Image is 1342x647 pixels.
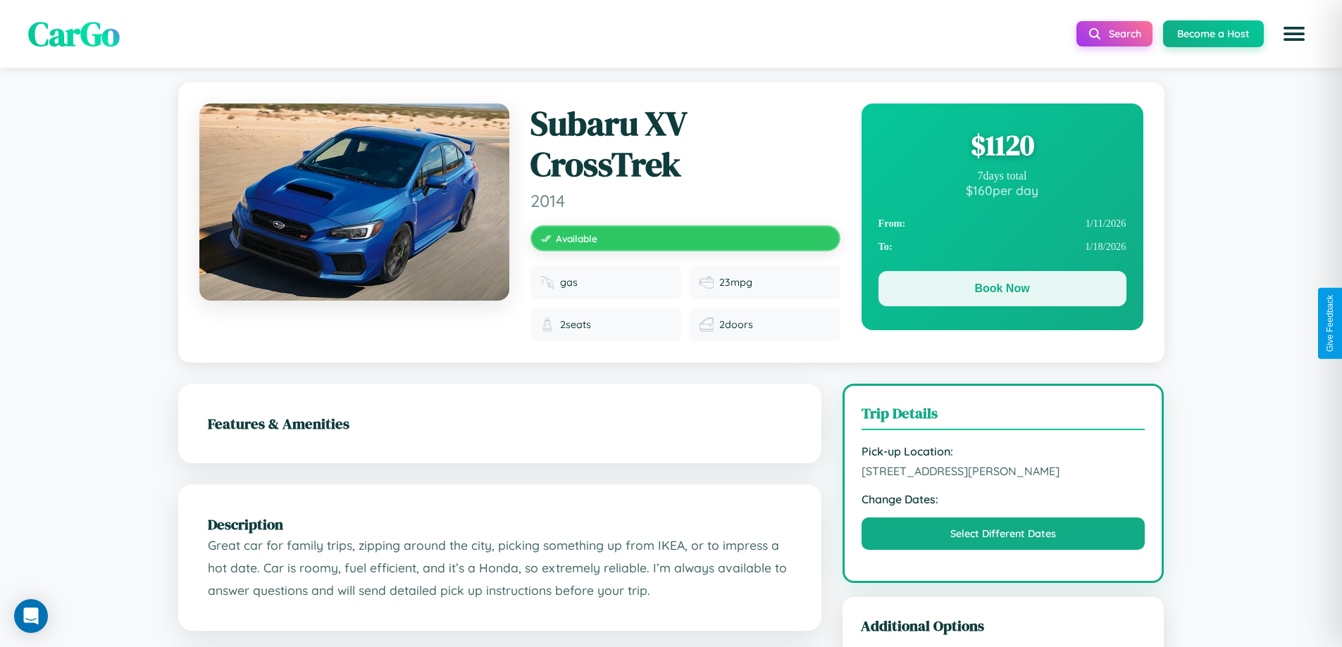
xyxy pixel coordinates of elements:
[1109,27,1141,40] span: Search
[530,190,840,211] span: 2014
[556,232,597,244] span: Available
[540,275,554,289] img: Fuel type
[208,534,792,601] p: Great car for family trips, zipping around the city, picking something up from IKEA, or to impres...
[878,170,1126,182] div: 7 days total
[208,413,792,434] h2: Features & Amenities
[862,444,1145,458] strong: Pick-up Location:
[14,599,48,633] div: Open Intercom Messenger
[862,464,1145,478] span: [STREET_ADDRESS][PERSON_NAME]
[878,271,1126,306] button: Book Now
[862,403,1145,430] h3: Trip Details
[878,218,906,230] strong: From:
[199,103,509,301] img: Subaru XV CrossTrek 2014
[1274,14,1314,54] button: Open menu
[862,517,1145,550] button: Select Different Dates
[540,318,554,332] img: Seats
[700,275,714,289] img: Fuel efficiency
[560,318,591,331] span: 2 seats
[28,11,120,57] span: CarGo
[208,514,792,534] h2: Description
[878,126,1126,164] div: $ 1120
[1076,21,1152,46] button: Search
[1163,20,1264,47] button: Become a Host
[719,276,752,289] span: 23 mpg
[560,276,578,289] span: gas
[861,615,1146,636] h3: Additional Options
[862,492,1145,506] strong: Change Dates:
[1325,295,1335,352] div: Give Feedback
[878,235,1126,258] div: 1 / 18 / 2026
[700,318,714,332] img: Doors
[878,212,1126,235] div: 1 / 11 / 2026
[878,182,1126,198] div: $ 160 per day
[530,103,840,184] h1: Subaru XV CrossTrek
[878,241,893,253] strong: To:
[719,318,753,331] span: 2 doors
